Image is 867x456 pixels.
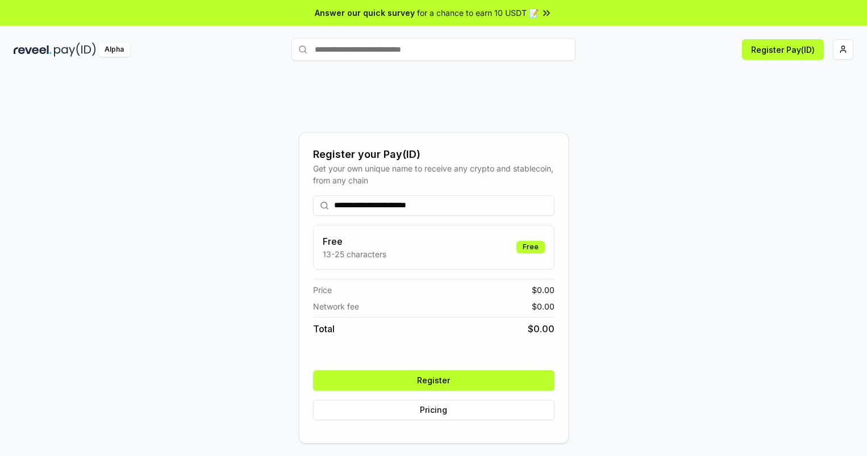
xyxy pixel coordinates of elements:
[313,147,555,162] div: Register your Pay(ID)
[417,7,539,19] span: for a chance to earn 10 USDT 📝
[14,43,52,57] img: reveel_dark
[315,7,415,19] span: Answer our quick survey
[528,322,555,336] span: $ 0.00
[323,248,386,260] p: 13-25 characters
[516,241,545,253] div: Free
[742,39,824,60] button: Register Pay(ID)
[313,322,335,336] span: Total
[532,284,555,296] span: $ 0.00
[313,370,555,391] button: Register
[313,300,359,312] span: Network fee
[323,235,386,248] h3: Free
[313,400,555,420] button: Pricing
[313,284,332,296] span: Price
[313,162,555,186] div: Get your own unique name to receive any crypto and stablecoin, from any chain
[54,43,96,57] img: pay_id
[532,300,555,312] span: $ 0.00
[98,43,130,57] div: Alpha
